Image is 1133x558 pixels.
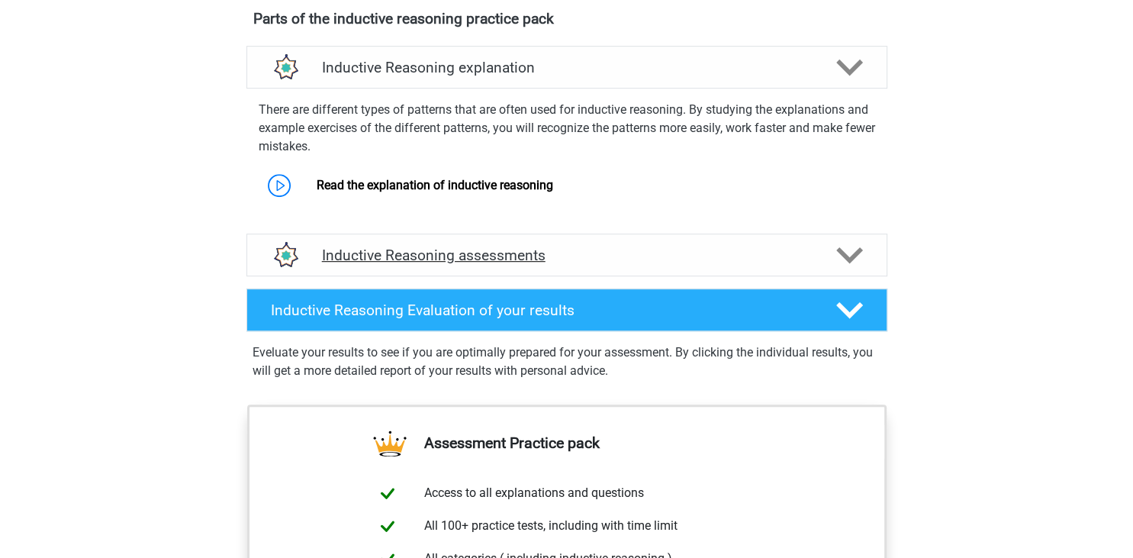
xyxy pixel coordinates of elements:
[240,234,893,276] a: assessments Inductive Reasoning assessments
[240,46,893,89] a: explanations Inductive Reasoning explanation
[317,178,553,192] a: Read the explanation of inductive reasoning
[253,10,880,27] h4: Parts of the inductive reasoning practice pack
[322,247,812,264] h4: Inductive Reasoning assessments
[259,101,875,156] p: There are different types of patterns that are often used for inductive reasoning. By studying th...
[240,289,893,331] a: Inductive Reasoning Evaluation of your results
[266,236,304,275] img: inductive reasoning assessments
[322,59,812,76] h4: Inductive Reasoning explanation
[253,344,881,380] p: Eveluate your results to see if you are optimally prepared for your assessment. By clicking the i...
[266,48,304,87] img: inductive reasoning explanations
[271,302,812,319] h4: Inductive Reasoning Evaluation of your results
